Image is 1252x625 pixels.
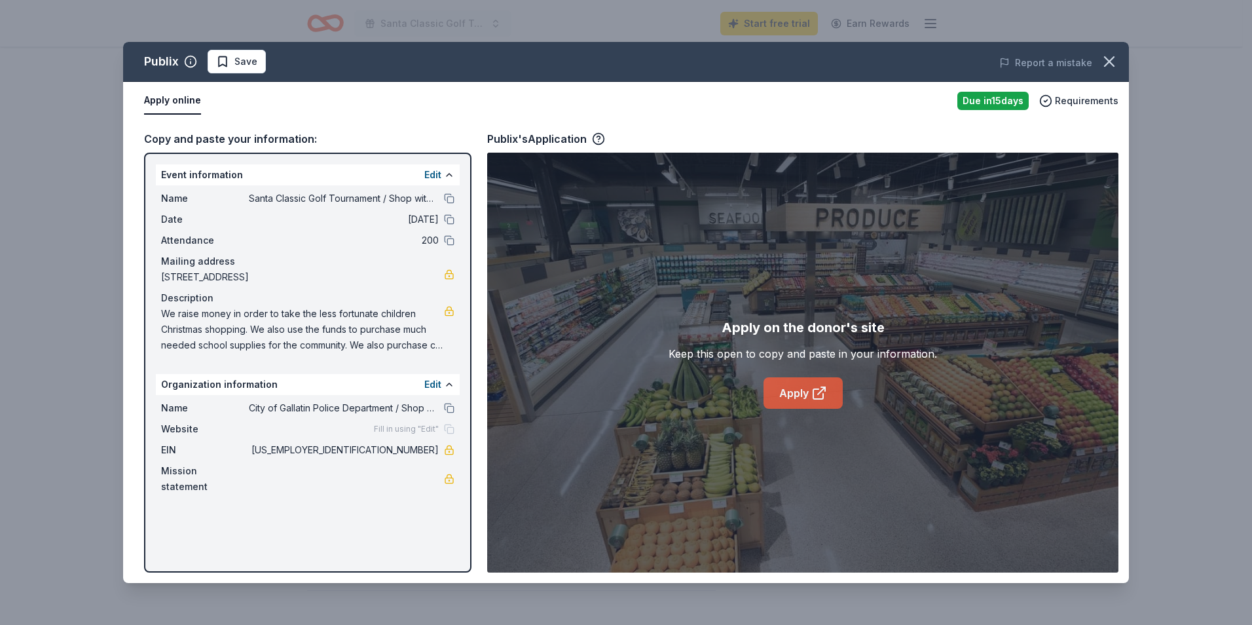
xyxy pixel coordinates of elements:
[764,377,843,409] a: Apply
[249,212,439,227] span: [DATE]
[999,55,1092,71] button: Report a mistake
[1039,93,1118,109] button: Requirements
[144,130,471,147] div: Copy and paste your information:
[161,421,249,437] span: Website
[249,233,439,248] span: 200
[161,290,454,306] div: Description
[161,212,249,227] span: Date
[156,164,460,185] div: Event information
[161,306,444,353] span: We raise money in order to take the less fortunate children Christmas shopping. We also use the f...
[208,50,266,73] button: Save
[957,92,1029,110] div: Due in 15 days
[161,442,249,458] span: EIN
[487,130,605,147] div: Publix's Application
[161,463,249,495] span: Mission statement
[249,442,439,458] span: [US_EMPLOYER_IDENTIFICATION_NUMBER]
[161,400,249,416] span: Name
[161,269,444,285] span: [STREET_ADDRESS]
[249,191,439,206] span: Santa Classic Golf Tournament / Shop with a Cop
[722,317,885,338] div: Apply on the donor's site
[374,424,439,434] span: Fill in using "Edit"
[424,167,441,183] button: Edit
[424,377,441,392] button: Edit
[161,191,249,206] span: Name
[249,400,439,416] span: City of Gallatin Police Department / Shop w/ a Cop
[669,346,937,362] div: Keep this open to copy and paste in your information.
[144,51,179,72] div: Publix
[144,87,201,115] button: Apply online
[156,374,460,395] div: Organization information
[234,54,257,69] span: Save
[161,254,454,269] div: Mailing address
[161,233,249,248] span: Attendance
[1055,93,1118,109] span: Requirements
